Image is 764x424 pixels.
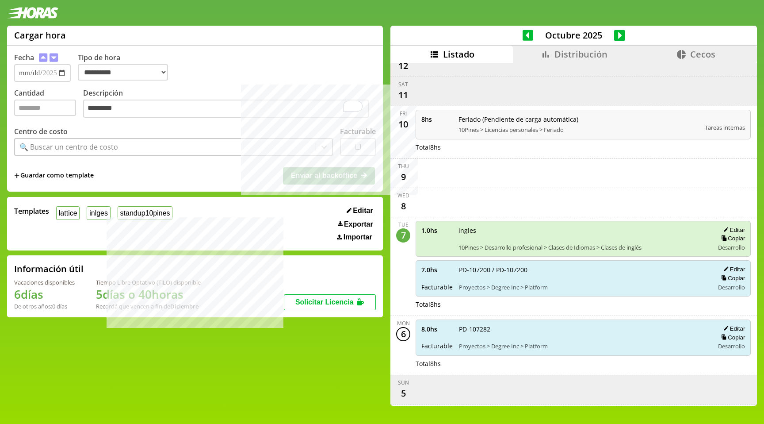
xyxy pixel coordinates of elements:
span: Proyectos > Degree Inc > Platform [459,342,708,350]
button: inlges [87,206,110,220]
span: PD-107200 / PD-107200 [459,266,708,274]
span: Feriado (Pendiente de carga automática) [458,115,699,123]
label: Descripción [83,88,376,120]
label: Facturable [340,127,376,136]
span: Tareas internas [705,123,745,131]
button: Editar [721,226,745,234]
label: Centro de costo [14,127,68,136]
label: Fecha [14,53,34,62]
span: Importar [344,233,372,241]
span: Facturable [421,342,453,350]
span: Listado [443,48,474,60]
div: Wed [397,192,409,199]
span: + [14,171,19,181]
span: Proyectos > Degree Inc > Platform [459,283,708,291]
div: Thu [398,162,409,170]
h1: 6 días [14,286,75,302]
button: Editar [344,206,376,215]
button: Editar [721,266,745,273]
div: Recordá que vencen a fin de [96,302,201,310]
label: Tipo de hora [78,53,175,82]
b: Diciembre [170,302,199,310]
select: Tipo de hora [78,64,168,81]
div: Vacaciones disponibles [14,278,75,286]
h2: Información útil [14,263,84,275]
span: 8 hs [421,115,452,123]
button: Copiar [718,235,745,242]
div: Fri [400,110,407,117]
div: Tiempo Libre Optativo (TiLO) disponible [96,278,201,286]
div: Mon [397,320,410,327]
div: Total 8 hs [416,143,751,151]
h1: 5 días o 40 horas [96,286,201,302]
div: De otros años: 0 días [14,302,75,310]
div: scrollable content [390,63,757,405]
span: +Guardar como template [14,171,94,181]
span: Distribución [554,48,607,60]
button: Solicitar Licencia [284,294,376,310]
span: Facturable [421,283,453,291]
div: Total 8 hs [416,300,751,308]
div: 7 [396,228,410,243]
span: Exportar [344,220,373,228]
span: 7.0 hs [421,266,453,274]
span: Desarrollo [718,243,745,251]
div: 8 [396,199,410,213]
span: 10Pines > Desarrollo profesional > Clases de Idiomas > Clases de inglés [458,243,708,251]
div: 11 [396,88,410,102]
button: Copiar [718,274,745,282]
span: Cecos [690,48,715,60]
h1: Cargar hora [14,29,66,41]
span: PD-107282 [459,325,708,333]
div: 🔍 Buscar un centro de costo [19,142,118,152]
label: Cantidad [14,88,83,120]
span: 8.0 hs [421,325,453,333]
div: Total 8 hs [416,359,751,368]
span: 10Pines > Licencias personales > Feriado [458,126,699,134]
div: 9 [396,170,410,184]
div: 10 [396,117,410,131]
input: Cantidad [14,100,76,116]
button: Exportar [335,220,376,229]
span: Solicitar Licencia [295,298,354,306]
span: Desarrollo [718,283,745,291]
div: Tue [398,221,409,228]
button: Copiar [718,334,745,341]
div: 5 [396,386,410,401]
div: Sat [398,81,408,88]
img: logotipo [7,7,58,19]
textarea: To enrich screen reader interactions, please activate Accessibility in Grammarly extension settings [83,100,369,118]
span: Desarrollo [718,342,745,350]
div: 12 [396,59,410,73]
span: 1.0 hs [421,226,452,235]
button: standup10pines [118,206,173,220]
button: lattice [56,206,80,220]
span: Octubre 2025 [533,29,614,41]
span: Editar [353,207,373,215]
span: ingles [458,226,708,235]
span: Templates [14,206,49,216]
div: Sun [398,379,409,386]
div: 6 [396,327,410,341]
button: Editar [721,325,745,332]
